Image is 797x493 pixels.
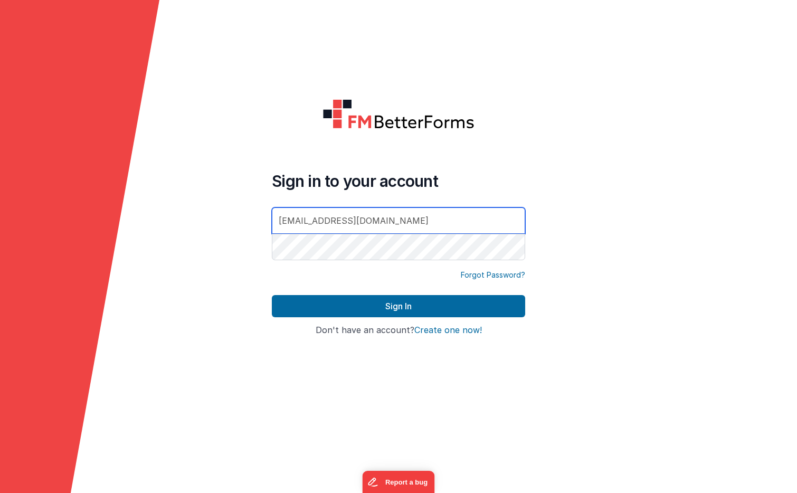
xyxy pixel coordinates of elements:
[363,471,435,493] iframe: Marker.io feedback button
[272,326,525,335] h4: Don't have an account?
[272,207,525,234] input: Email Address
[272,295,525,317] button: Sign In
[414,326,482,335] button: Create one now!
[461,270,525,280] a: Forgot Password?
[272,172,525,191] h4: Sign in to your account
